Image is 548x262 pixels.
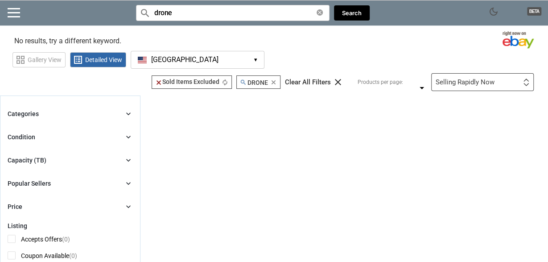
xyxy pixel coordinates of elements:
[8,109,39,118] div: Categories
[131,51,264,69] button: [GEOGRAPHIC_DATA] ▾
[488,6,499,17] span: dark_mode
[28,57,62,63] span: Gallery View
[85,57,122,63] span: Detailed View
[62,236,70,243] span: (0)
[124,202,133,211] i: chevron_right
[270,79,277,86] i: clear
[124,133,133,141] i: chevron_right
[285,79,331,86] div: Clear All Filters
[358,79,403,85] div: Products per page:
[8,133,35,141] div: Condition
[124,179,133,188] i: chevron_right
[124,156,133,165] i: chevron_right
[222,79,228,86] i: autorenew
[136,5,330,21] input: Search for models
[124,109,133,118] i: chevron_right
[333,77,343,87] i: clear
[436,79,494,86] div: Selling Rapidly Now
[155,79,162,86] i: clear
[334,5,370,21] button: Search
[8,156,46,165] div: Capacity (TB)
[8,202,22,211] div: Price
[138,57,147,63] img: US Flag
[254,57,257,63] span: ▾
[240,79,268,86] span: DRONE
[73,54,83,65] span: list_alt
[69,252,77,259] span: (0)
[8,179,51,188] div: Popular Sellers
[240,79,247,86] i: search
[8,222,133,229] div: Listing
[317,9,323,16] i: clear
[14,37,121,45] span: No results, try a different keyword.
[8,235,70,246] span: Accepts Offers
[15,54,26,65] span: grid_view
[151,56,218,64] span: [GEOGRAPHIC_DATA]
[140,7,151,18] i: search
[527,7,541,16] span: BETA
[155,78,219,85] span: Sold Items Excluded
